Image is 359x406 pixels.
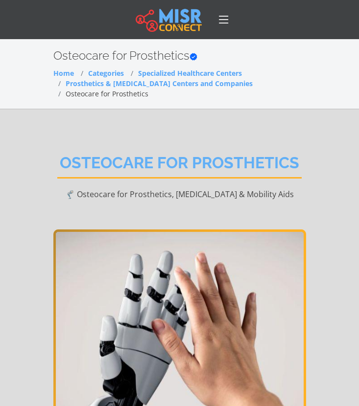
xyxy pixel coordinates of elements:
svg: Verified account [190,53,197,61]
h2: Osteocare for Prosthetics [57,154,302,179]
a: Categories [88,68,124,78]
a: Home [53,68,74,78]
li: Osteocare for Prosthetics [53,89,148,99]
p: 🦿 Osteocare for Prosthetics, [MEDICAL_DATA] & Mobility Aids [53,188,306,200]
img: main.misr_connect [136,7,201,32]
a: Specialized Healthcare Centers [138,68,242,78]
h2: Osteocare for Prosthetics [53,49,306,63]
a: Prosthetics & [MEDICAL_DATA] Centers and Companies [66,79,253,88]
